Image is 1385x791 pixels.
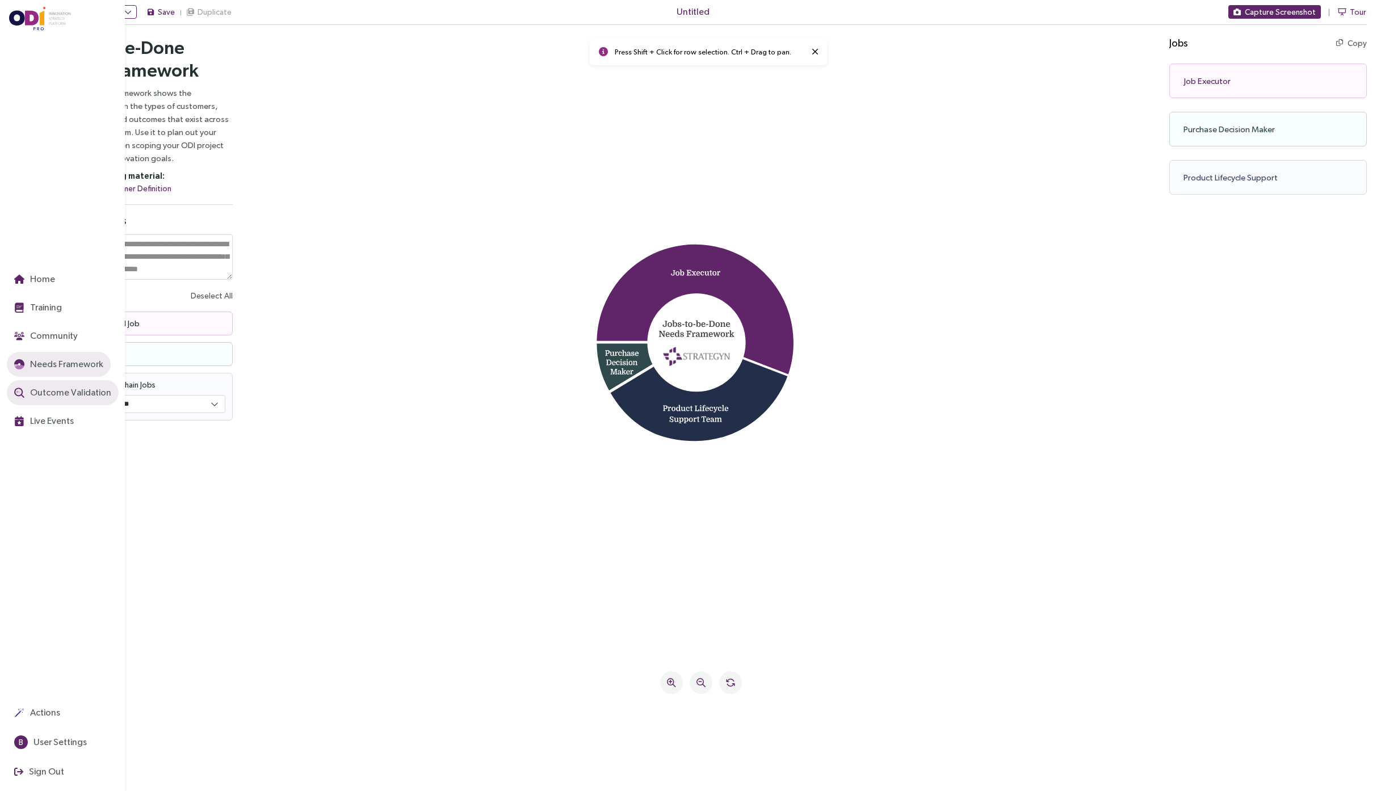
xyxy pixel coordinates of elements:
button: Sign Out [7,759,72,784]
button: Save [146,5,175,19]
img: Actions [14,708,24,718]
span: Save [158,6,175,18]
span: B [19,735,23,749]
button: Copy [1304,11,1335,20]
p: Press Shift + Click for row selection. Ctrl + Drag to pan. [583,18,773,31]
h4: Jobs [1138,9,1156,23]
span: Financial Job [39,322,82,331]
img: Outcome Validation [14,388,24,398]
button: Duplicate [186,5,232,19]
img: Community [14,331,24,341]
span: Training [28,300,62,314]
button: Live Events [7,409,81,434]
button: BUser Settings [7,730,94,755]
span: Outcome Validation [28,385,111,399]
button: Tour [1338,5,1367,19]
span: Actions [28,705,60,720]
span: Live Events [28,414,74,428]
button: Outcome Validation [7,380,119,405]
span: Capture Screenshot [1245,6,1316,18]
span: Home [28,272,55,286]
button: Community [7,323,85,348]
span: Needs Framework [28,357,103,371]
button: Deselect All [159,262,201,275]
span: Sign Out [27,764,64,779]
span: Consumption Chain Jobs [39,353,124,362]
button: Home [7,267,62,292]
button: Capture Screenshot [1228,5,1321,19]
button: Training [7,295,69,320]
span: Untitled [677,5,710,19]
img: Live Events [14,416,24,426]
span: Core Functional Job [39,292,108,301]
button: Actions [7,700,68,725]
span: User Settings [31,735,87,749]
button: Needs Framework [7,352,111,377]
img: ODIpro [9,7,72,31]
span: Tour [1350,6,1366,18]
span: Community [28,329,78,343]
iframe: Needs Framework [32,27,1385,779]
img: Training [14,302,24,313]
img: JTBD Needs Framework [14,359,24,369]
